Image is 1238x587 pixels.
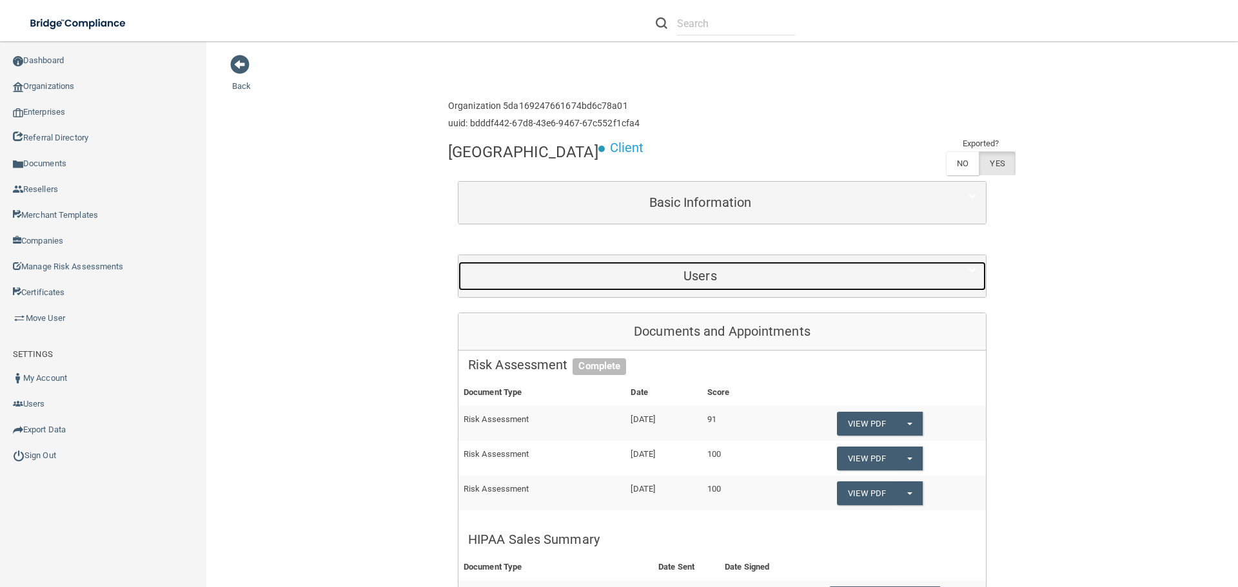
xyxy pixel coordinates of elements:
[702,476,774,510] td: 100
[468,188,976,217] a: Basic Information
[837,412,896,436] a: View PDF
[13,184,23,195] img: ic_reseller.de258add.png
[702,441,774,476] td: 100
[13,82,23,92] img: organization-icon.f8decf85.png
[448,144,598,160] h4: [GEOGRAPHIC_DATA]
[458,441,625,476] td: Risk Assessment
[448,101,640,111] h6: Organization 5da169247661674bd6c78a01
[625,476,702,510] td: [DATE]
[468,532,976,546] h5: HIPAA Sales Summary
[625,406,702,441] td: [DATE]
[13,450,25,461] img: ic_power_dark.7ecde6b1.png
[458,554,653,581] th: Document Type
[837,481,896,505] a: View PDF
[13,312,26,325] img: briefcase.64adab9b.png
[468,195,932,209] h5: Basic Information
[468,262,976,291] a: Users
[573,358,626,375] span: Complete
[448,119,640,128] h6: uuid: bdddf442-67d8-43e6-9467-67c552f1cfa4
[13,108,23,117] img: enterprise.0d942306.png
[702,380,774,406] th: Score
[19,10,138,37] img: bridge_compliance_login_screen.278c3ca4.svg
[458,313,986,351] div: Documents and Appointments
[625,380,702,406] th: Date
[468,269,932,283] h5: Users
[946,151,979,175] label: NO
[653,554,720,581] th: Date Sent
[458,380,625,406] th: Document Type
[13,399,23,409] img: icon-users.e205127d.png
[13,373,23,383] img: ic_user_dark.df1a06c3.png
[468,358,976,372] h5: Risk Assessment
[458,406,625,441] td: Risk Assessment
[656,17,667,29] img: ic-search.3b580494.png
[625,441,702,476] td: [DATE]
[13,159,23,169] img: icon-documents.8dae5593.png
[677,12,795,35] input: Search
[720,554,798,581] th: Date Signed
[13,56,23,66] img: ic_dashboard_dark.d01f4a41.png
[837,447,896,470] a: View PDF
[232,66,251,91] a: Back
[610,136,644,160] p: Client
[13,347,53,362] label: SETTINGS
[702,406,774,441] td: 91
[946,136,1016,151] td: Exported?
[458,476,625,510] td: Risk Assessment
[979,151,1015,175] label: YES
[13,425,23,435] img: icon-export.b9366987.png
